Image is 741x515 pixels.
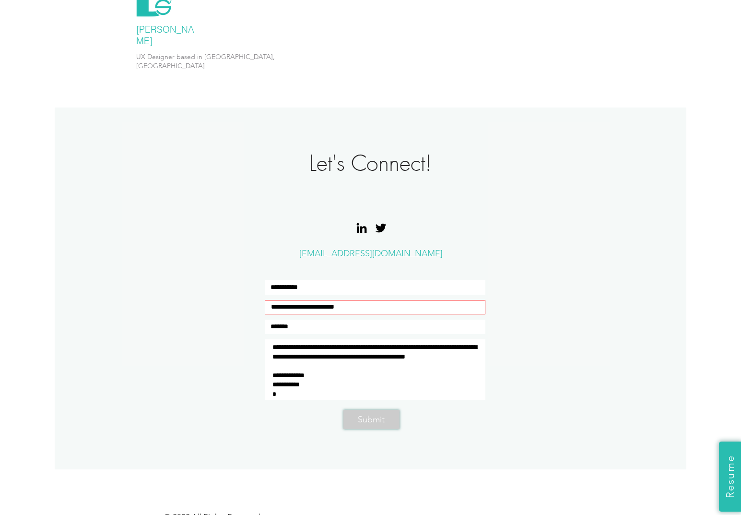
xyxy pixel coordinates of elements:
[136,52,275,70] span: UX Designer based in [GEOGRAPHIC_DATA], [GEOGRAPHIC_DATA]
[343,410,400,429] button: Submit
[309,149,432,178] span: Let's Connect!
[354,221,369,235] img: LinkedIn
[354,221,388,235] ul: Social Bar
[723,455,736,498] span: Resume
[374,221,388,235] img: Black Twitter Icon
[299,248,443,259] a: [EMAIL_ADDRESS][DOMAIN_NAME]
[358,414,385,426] span: Submit
[719,442,741,512] button: Resume
[55,108,686,469] section: main content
